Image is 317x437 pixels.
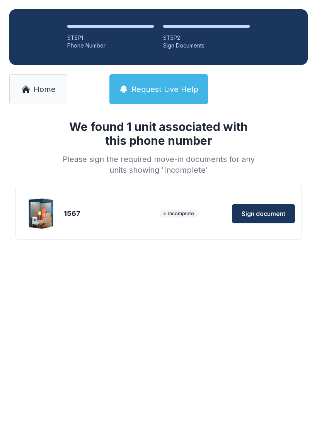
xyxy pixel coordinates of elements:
div: Phone Number [67,42,154,49]
div: STEP 1 [67,34,154,42]
span: Incomplete [160,210,198,218]
span: Request Live Help [131,84,198,95]
div: STEP 2 [163,34,250,42]
div: Please sign the required move-in documents for any units showing 'Incomplete' [60,154,257,175]
span: Sign document [242,209,285,218]
div: 1567 [64,208,157,219]
div: Sign Documents [163,42,250,49]
span: Home [34,84,56,95]
h1: We found 1 unit associated with this phone number [60,120,257,148]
